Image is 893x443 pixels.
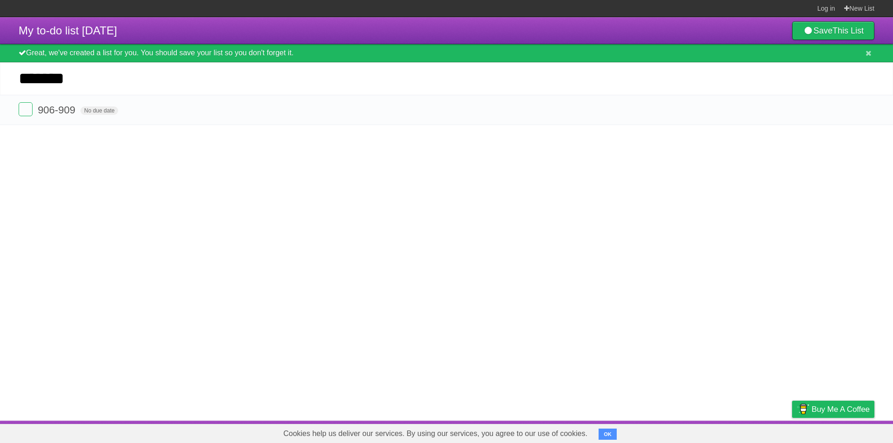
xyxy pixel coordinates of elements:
[812,401,870,417] span: Buy me a coffee
[38,104,78,116] span: 906-909
[797,401,809,417] img: Buy me a coffee
[699,423,737,441] a: Developers
[780,423,804,441] a: Privacy
[816,423,874,441] a: Suggest a feature
[19,24,117,37] span: My to-do list [DATE]
[80,106,118,115] span: No due date
[668,423,688,441] a: About
[833,26,864,35] b: This List
[792,401,874,418] a: Buy me a coffee
[19,102,33,116] label: Done
[748,423,769,441] a: Terms
[792,21,874,40] a: SaveThis List
[274,424,597,443] span: Cookies help us deliver our services. By using our services, you agree to our use of cookies.
[599,429,617,440] button: OK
